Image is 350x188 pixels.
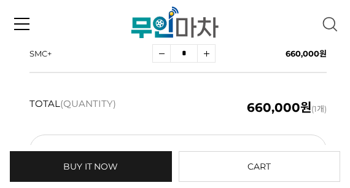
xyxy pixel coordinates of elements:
[152,44,171,63] a: 수량감소
[29,135,327,165] button: 장바구니
[10,151,172,182] a: BUY IT NOW
[247,100,311,115] em: 660,000원
[29,35,153,72] td: SMC+
[247,98,327,116] span: (1개)
[29,98,116,116] strong: TOTAL
[179,151,341,182] button: CART
[197,44,216,63] a: 수량증가
[60,98,116,109] span: (QUANTITY)
[63,151,118,182] span: BUY IT NOW
[286,49,327,58] span: 660,000원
